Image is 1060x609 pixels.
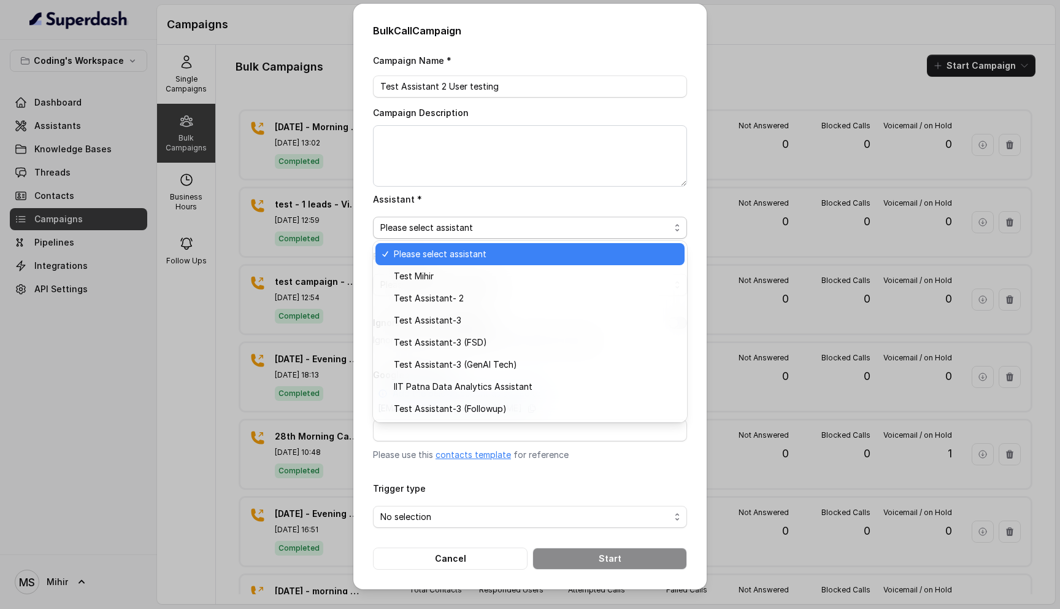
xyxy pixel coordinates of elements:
span: Test Assistant-3 [394,313,677,328]
span: Test Assistant-3 (Followup) [394,401,677,416]
span: Test Assistant-3 (GenAI Tech) [394,357,677,372]
button: Please select assistant [373,217,687,239]
span: Please select assistant [394,247,677,262]
span: Please select assistant [380,220,670,235]
span: Test Mihir [394,269,677,284]
span: Test Assistant-3 (FSD) [394,335,677,350]
span: Test Assistant- 2 [394,291,677,306]
span: IIT Patna Data Analytics Assistant [394,379,677,394]
div: Please select assistant [373,241,687,422]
